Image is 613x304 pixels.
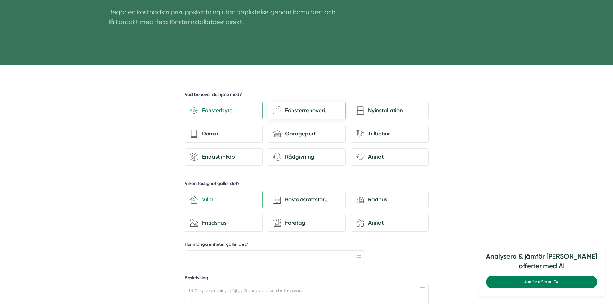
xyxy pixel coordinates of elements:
p: Begär en kostnadsfri prisuppskattning utan förpliktelse genom formuläret och få kontakt med flera... [108,7,336,31]
label: Hur många enheter gäller det? [185,241,365,249]
h5: Vad behöver du hjälp med? [185,91,242,99]
h5: Vilken fastighet gäller det? [185,180,240,189]
span: Jämför offerter [524,279,551,285]
a: Jämför offerter [486,276,597,288]
label: Beskrivning [185,275,429,283]
h4: Analysera & jämför [PERSON_NAME] offerter med AI [486,252,597,276]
